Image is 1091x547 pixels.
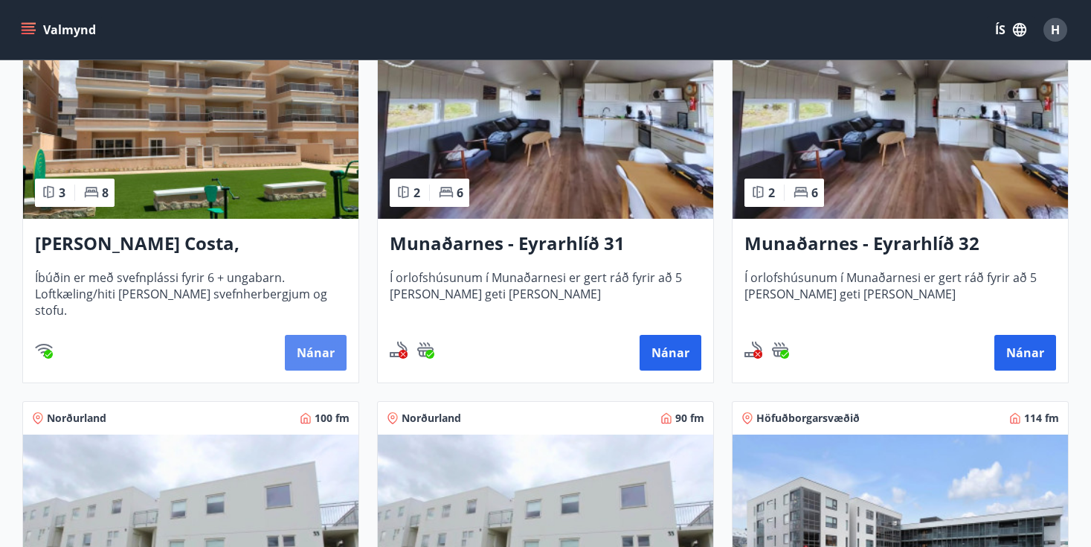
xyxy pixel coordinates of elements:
[413,185,420,201] span: 2
[811,185,818,201] span: 6
[102,185,109,201] span: 8
[768,185,775,201] span: 2
[1024,411,1059,426] span: 114 fm
[744,341,762,359] img: QNIUl6Cv9L9rHgMXwuzGLuiJOj7RKqxk9mBFPqjq.svg
[994,335,1056,371] button: Nánar
[771,341,789,359] div: Heitur pottur
[390,269,701,319] span: Í orlofshúsunum í Munaðarnesi er gert ráð fyrir að 5 [PERSON_NAME] geti [PERSON_NAME]
[402,411,461,426] span: Norðurland
[23,31,358,219] img: Paella dish
[733,31,1068,219] img: Paella dish
[416,341,434,359] div: Heitur pottur
[987,16,1034,43] button: ÍS
[35,341,53,359] img: HJRyFFsYp6qjeUYhR4dAD8CaCEsnIFYZ05miwXoh.svg
[35,269,347,319] span: Íbúðin er með svefnplássi fyrir 6 + ungabarn. Loftkæling/hiti [PERSON_NAME] svefnherbergjum og st...
[47,411,106,426] span: Norðurland
[675,411,704,426] span: 90 fm
[315,411,350,426] span: 100 fm
[18,16,102,43] button: menu
[640,335,701,371] button: Nánar
[1051,22,1060,38] span: H
[35,341,53,359] div: Þráðlaust net
[285,335,347,371] button: Nánar
[744,341,762,359] div: Reykingar / Vape
[390,231,701,257] h3: Munaðarnes - Eyrarhlíð 31
[416,341,434,359] img: h89QDIuHlAdpqTriuIvuEWkTH976fOgBEOOeu1mi.svg
[744,231,1056,257] h3: Munaðarnes - Eyrarhlíð 32
[390,341,408,359] div: Reykingar / Vape
[390,341,408,359] img: QNIUl6Cv9L9rHgMXwuzGLuiJOj7RKqxk9mBFPqjq.svg
[756,411,860,426] span: Höfuðborgarsvæðið
[771,341,789,359] img: h89QDIuHlAdpqTriuIvuEWkTH976fOgBEOOeu1mi.svg
[378,31,713,219] img: Paella dish
[1037,12,1073,48] button: H
[744,269,1056,319] span: Í orlofshúsunum í Munaðarnesi er gert ráð fyrir að 5 [PERSON_NAME] geti [PERSON_NAME]
[35,231,347,257] h3: [PERSON_NAME] Costa, [GEOGRAPHIC_DATA]
[457,185,463,201] span: 6
[59,185,65,201] span: 3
